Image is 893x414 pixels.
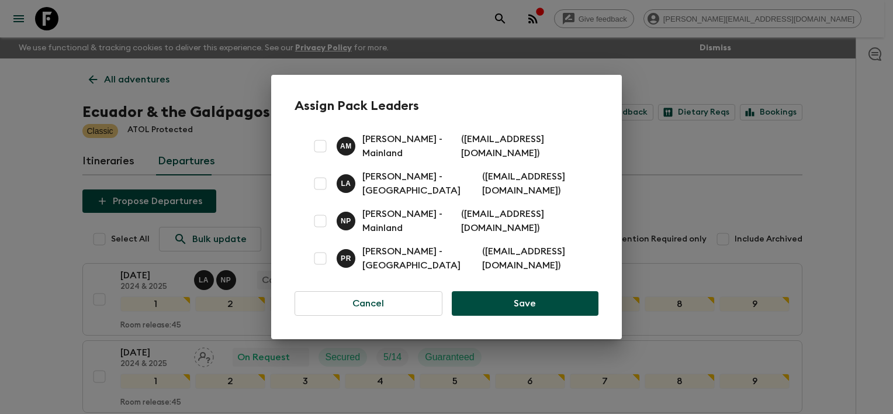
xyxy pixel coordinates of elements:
[482,244,585,272] p: ( [EMAIL_ADDRESS][DOMAIN_NAME] )
[295,98,598,113] h2: Assign Pack Leaders
[341,179,351,188] p: L A
[362,170,477,198] p: [PERSON_NAME] - [GEOGRAPHIC_DATA]
[341,216,351,226] p: N P
[362,132,456,160] p: [PERSON_NAME] - Mainland
[461,132,584,160] p: ( [EMAIL_ADDRESS][DOMAIN_NAME] )
[295,291,442,316] button: Cancel
[341,254,351,263] p: P R
[452,291,598,316] button: Save
[340,142,352,151] p: A M
[362,207,456,235] p: [PERSON_NAME] - Mainland
[482,170,585,198] p: ( [EMAIL_ADDRESS][DOMAIN_NAME] )
[362,244,477,272] p: [PERSON_NAME] - [GEOGRAPHIC_DATA]
[461,207,584,235] p: ( [EMAIL_ADDRESS][DOMAIN_NAME] )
